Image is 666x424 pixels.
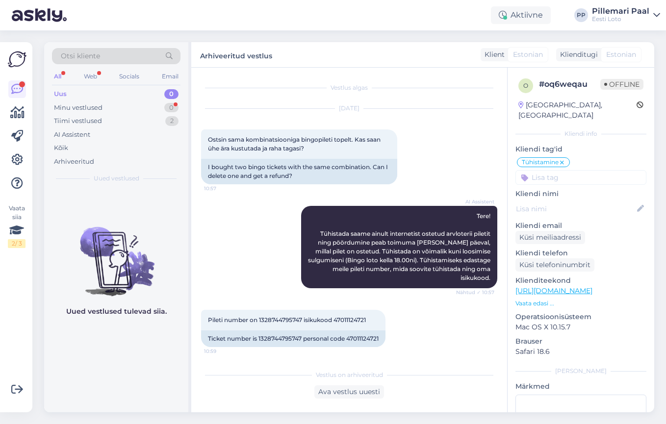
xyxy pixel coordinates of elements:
div: Eesti Loto [592,15,649,23]
label: Arhiveeritud vestlus [200,48,272,61]
span: Otsi kliente [61,51,100,61]
p: Mac OS X 10.15.7 [515,322,646,332]
p: Kliendi email [515,221,646,231]
div: Uus [54,89,67,99]
span: Nähtud ✓ 10:57 [456,289,494,296]
p: Kliendi nimi [515,189,646,199]
p: Klienditeekond [515,275,646,286]
div: [GEOGRAPHIC_DATA], [GEOGRAPHIC_DATA] [518,100,637,121]
span: 10:57 [204,185,241,192]
a: Pillemari PaalEesti Loto [592,7,660,23]
a: [URL][DOMAIN_NAME] [515,286,592,295]
div: [PERSON_NAME] [515,367,646,375]
img: No chats [44,209,188,298]
span: AI Assistent [458,198,494,205]
div: 2 / 3 [8,239,26,248]
span: Estonian [606,50,636,60]
p: Kliendi tag'id [515,144,646,154]
p: Brauser [515,336,646,347]
p: Vaata edasi ... [515,299,646,308]
div: Ticket number is 1328744795747 personal code 47011124721 [201,330,385,347]
div: 2 [165,116,179,126]
div: Kliendi info [515,129,646,138]
p: Uued vestlused tulevad siia. [66,306,167,317]
div: Pillemari Paal [592,7,649,15]
p: Safari 18.6 [515,347,646,357]
div: Küsi meiliaadressi [515,231,585,244]
span: 10:59 [204,348,241,355]
span: Pileti number on 1328744795747 isikukood 47011124721 [208,316,366,324]
div: Ava vestlus uuesti [314,385,384,399]
div: 0 [164,89,179,99]
p: Operatsioonisüsteem [515,312,646,322]
div: Vestlus algas [201,83,497,92]
span: Tühistamine [522,159,559,165]
div: Küsi telefoninumbrit [515,258,594,272]
div: Klienditugi [556,50,598,60]
div: Minu vestlused [54,103,102,113]
span: Uued vestlused [94,174,139,183]
div: [DATE] [201,104,497,113]
div: Email [160,70,180,83]
div: I bought two bingo tickets with the same combination. Can I delete one and get a refund? [201,159,397,184]
div: Klient [481,50,505,60]
div: Web [82,70,99,83]
div: PP [574,8,588,22]
p: Kliendi telefon [515,248,646,258]
span: Offline [600,79,643,90]
div: All [52,70,63,83]
input: Lisa tag [515,170,646,185]
p: Märkmed [515,381,646,392]
span: Ostsin sama kombinatsiooniga bingopileti topelt. Kas saan ühe ära kustutada ja raha tagasi? [208,136,382,152]
div: Kõik [54,143,68,153]
div: 0 [164,103,179,113]
div: Vaata siia [8,204,26,248]
div: Tiimi vestlused [54,116,102,126]
div: Aktiivne [491,6,551,24]
div: # oq6weqau [539,78,600,90]
div: AI Assistent [54,130,90,140]
div: Arhiveeritud [54,157,94,167]
img: Askly Logo [8,50,26,69]
div: Socials [117,70,141,83]
span: Estonian [513,50,543,60]
span: o [523,82,528,89]
span: Vestlus on arhiveeritud [316,371,383,379]
input: Lisa nimi [516,203,635,214]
